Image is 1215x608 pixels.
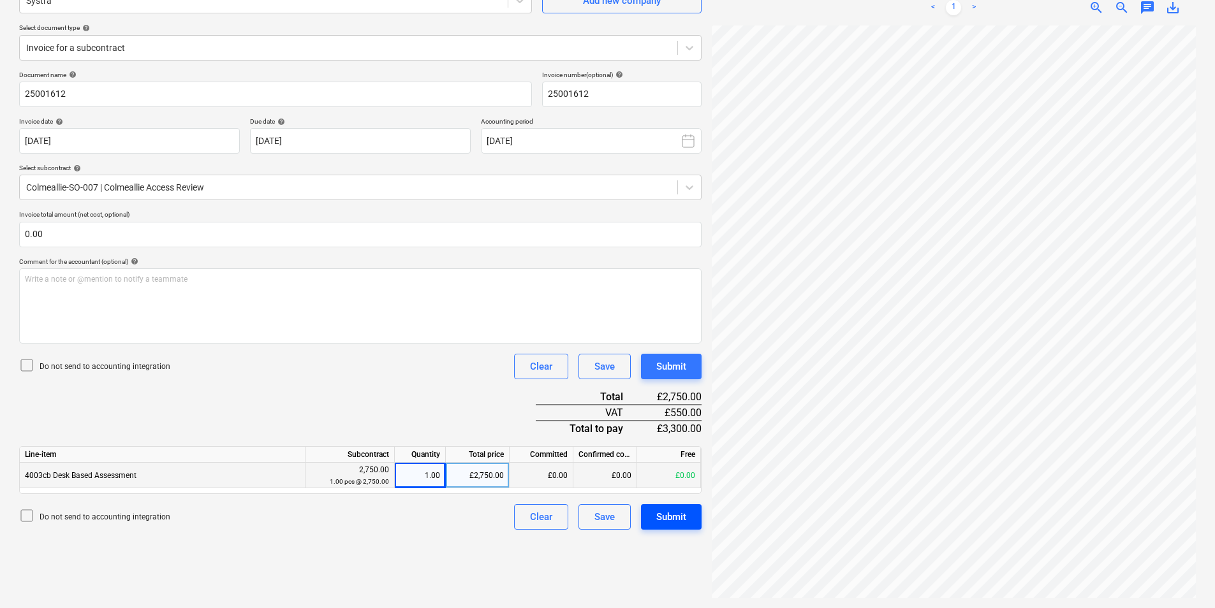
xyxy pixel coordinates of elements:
div: Save [594,358,615,375]
div: Submit [656,509,686,525]
div: £2,750.00 [644,389,701,405]
span: help [275,118,285,126]
p: Invoice total amount (net cost, optional) [19,210,702,221]
div: £2,750.00 [446,463,510,488]
span: help [66,71,77,78]
button: [DATE] [481,128,702,154]
button: Submit [641,354,702,379]
div: Total price [446,447,510,463]
input: Due date not specified [250,128,471,154]
span: help [80,24,90,32]
div: Save [594,509,615,525]
p: Do not send to accounting integration [40,361,170,372]
input: Invoice total amount (net cost, optional) [19,222,702,247]
div: Clear [530,358,552,375]
input: Invoice number [542,82,702,107]
button: Clear [514,354,568,379]
div: Clear [530,509,552,525]
div: Line-item [20,447,306,463]
div: Quantity [395,447,446,463]
div: Total to pay [536,421,644,436]
div: Subcontract [306,447,395,463]
button: Save [578,354,631,379]
div: Invoice number (optional) [542,71,702,79]
small: 1.00 pcs @ 2,750.00 [330,478,389,485]
div: £3,300.00 [644,421,701,436]
div: Due date [250,117,471,126]
div: Free [637,447,701,463]
div: £0.00 [573,463,637,488]
div: 2,750.00 [311,464,389,488]
button: Clear [514,504,568,530]
div: £550.00 [644,405,701,421]
input: Invoice date not specified [19,128,240,154]
div: Select subcontract [19,164,702,172]
div: Comment for the accountant (optional) [19,257,702,266]
div: Select document type [19,24,702,32]
iframe: Chat Widget [1151,547,1215,608]
div: £0.00 [510,463,573,488]
div: 1.00 [400,463,440,488]
span: 4003cb Desk Based Assessment [25,471,136,480]
button: Submit [641,504,702,530]
span: help [613,71,623,78]
div: Total [536,389,644,405]
p: Do not send to accounting integration [40,512,170,523]
p: Accounting period [481,117,702,128]
div: Submit [656,358,686,375]
div: Invoice date [19,117,240,126]
div: Document name [19,71,532,79]
div: VAT [536,405,644,421]
input: Document name [19,82,532,107]
button: Save [578,504,631,530]
div: Committed [510,447,573,463]
span: help [128,257,138,265]
span: help [53,118,63,126]
div: £0.00 [637,463,701,488]
div: Confirmed costs [573,447,637,463]
span: help [71,164,81,172]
